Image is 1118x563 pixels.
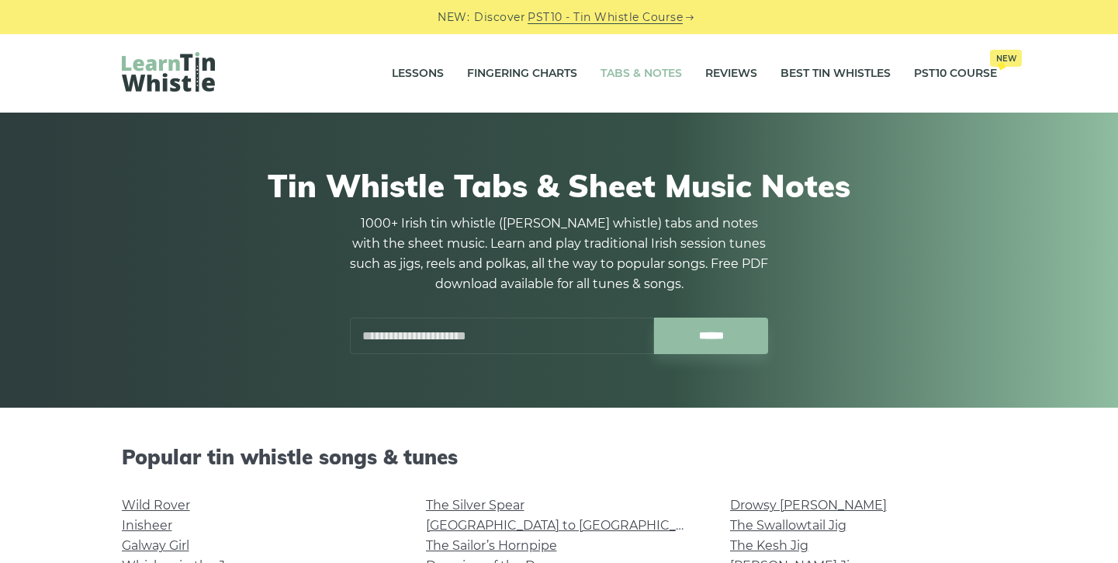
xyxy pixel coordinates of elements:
[392,54,444,93] a: Lessons
[601,54,682,93] a: Tabs & Notes
[730,538,808,553] a: The Kesh Jig
[914,54,997,93] a: PST10 CourseNew
[467,54,577,93] a: Fingering Charts
[781,54,891,93] a: Best Tin Whistles
[730,518,846,533] a: The Swallowtail Jig
[122,167,997,204] h1: Tin Whistle Tabs & Sheet Music Notes
[705,54,757,93] a: Reviews
[122,518,172,533] a: Inisheer
[122,538,189,553] a: Galway Girl
[122,52,215,92] img: LearnTinWhistle.com
[990,50,1022,67] span: New
[122,498,190,513] a: Wild Rover
[122,445,997,469] h2: Popular tin whistle songs & tunes
[426,538,557,553] a: The Sailor’s Hornpipe
[426,518,712,533] a: [GEOGRAPHIC_DATA] to [GEOGRAPHIC_DATA]
[350,214,769,294] p: 1000+ Irish tin whistle ([PERSON_NAME] whistle) tabs and notes with the sheet music. Learn and pl...
[426,498,524,513] a: The Silver Spear
[730,498,887,513] a: Drowsy [PERSON_NAME]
